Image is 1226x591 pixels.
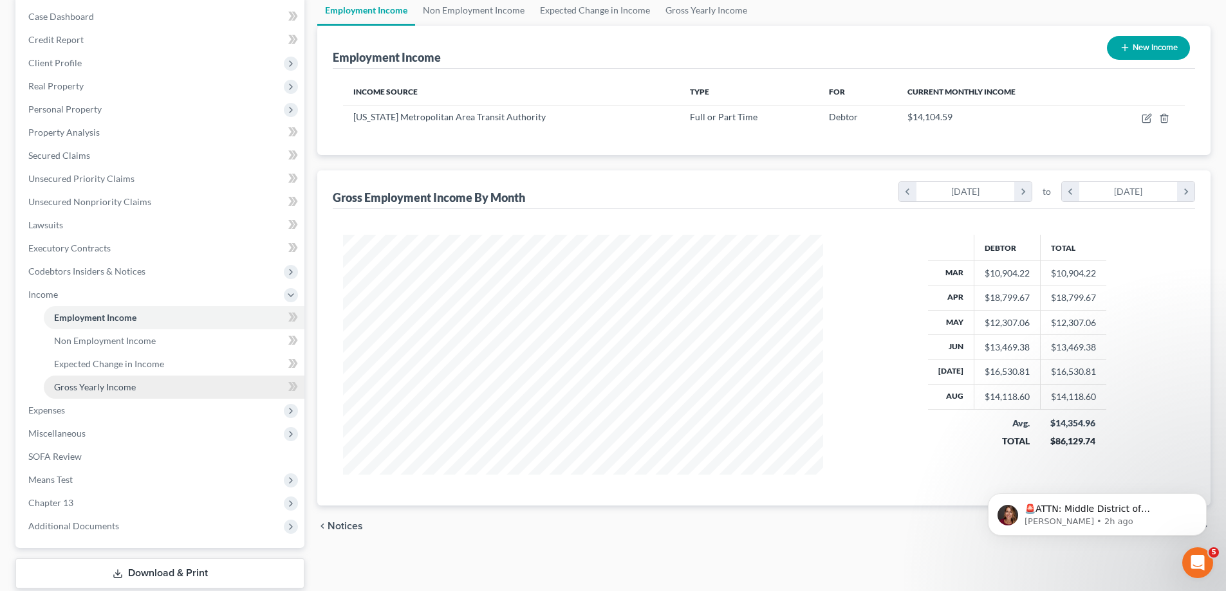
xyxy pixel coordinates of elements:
span: Property Analysis [28,127,100,138]
td: $14,118.60 [1040,385,1106,409]
a: SOFA Review [18,445,304,468]
span: Expenses [28,405,65,415]
span: 5 [1209,547,1219,558]
span: Type [690,87,709,96]
span: Income Source [353,87,418,96]
div: $13,469.38 [985,341,1030,354]
span: Executory Contracts [28,242,111,253]
span: Personal Property [28,104,102,114]
i: chevron_right [1014,182,1032,201]
th: Mar [928,261,974,286]
a: Non Employment Income [44,329,304,352]
span: SOFA Review [28,451,82,462]
i: chevron_right [1177,182,1194,201]
iframe: Intercom live chat [1182,547,1213,578]
th: Debtor [974,235,1040,260]
a: Expected Change in Income [44,352,304,376]
i: chevron_left [317,521,328,531]
span: Debtor [829,111,858,122]
div: $16,530.81 [985,365,1030,378]
div: Avg. [984,417,1030,430]
i: chevron_left [1062,182,1079,201]
a: Unsecured Nonpriority Claims [18,190,304,214]
td: $13,469.38 [1040,335,1106,359]
span: Employment Income [54,312,136,323]
td: $18,799.67 [1040,286,1106,310]
div: $10,904.22 [985,267,1030,280]
td: $10,904.22 [1040,261,1106,286]
button: chevron_left Notices [317,521,363,531]
span: Gross Yearly Income [54,381,136,392]
td: $16,530.81 [1040,359,1106,384]
a: Credit Report [18,28,304,51]
i: chevron_left [899,182,916,201]
a: Gross Yearly Income [44,376,304,399]
div: [DATE] [916,182,1015,201]
div: TOTAL [984,435,1030,448]
span: Expected Change in Income [54,358,164,369]
th: [DATE] [928,359,974,384]
th: May [928,310,974,334]
div: $12,307.06 [985,316,1030,329]
span: Income [28,289,58,300]
th: Apr [928,286,974,310]
div: Employment Income [333,50,441,65]
iframe: Intercom notifications message [969,466,1226,556]
span: Current Monthly Income [907,87,1016,96]
div: $86,129.74 [1050,435,1096,448]
a: Property Analysis [18,121,304,144]
span: Unsecured Priority Claims [28,173,135,184]
span: Client Profile [28,57,82,68]
span: to [1043,185,1051,198]
div: $18,799.67 [985,291,1030,304]
span: Chapter 13 [28,497,73,508]
div: Gross Employment Income By Month [333,190,525,205]
span: Non Employment Income [54,335,156,346]
th: Aug [928,385,974,409]
span: Lawsuits [28,219,63,230]
button: New Income [1107,36,1190,60]
th: Jun [928,335,974,359]
div: $14,118.60 [985,390,1030,403]
a: Download & Print [15,558,304,588]
div: $14,354.96 [1050,417,1096,430]
a: Unsecured Priority Claims [18,167,304,190]
th: Total [1040,235,1106,260]
span: Real Property [28,80,84,91]
div: [DATE] [1079,182,1178,201]
td: $12,307.06 [1040,310,1106,334]
a: Case Dashboard [18,5,304,28]
a: Lawsuits [18,214,304,237]
span: $14,104.59 [907,111,952,122]
a: Executory Contracts [18,237,304,260]
span: Credit Report [28,34,84,45]
span: Means Test [28,474,73,485]
span: Miscellaneous [28,428,86,439]
span: For [829,87,845,96]
span: Secured Claims [28,150,90,161]
span: Notices [328,521,363,531]
span: [US_STATE] Metropolitan Area Transit Authority [353,111,546,122]
span: Codebtors Insiders & Notices [28,266,145,277]
span: Additional Documents [28,520,119,531]
a: Employment Income [44,306,304,329]
span: Unsecured Nonpriority Claims [28,196,151,207]
a: Secured Claims [18,144,304,167]
span: Full or Part Time [690,111,757,122]
span: Case Dashboard [28,11,94,22]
